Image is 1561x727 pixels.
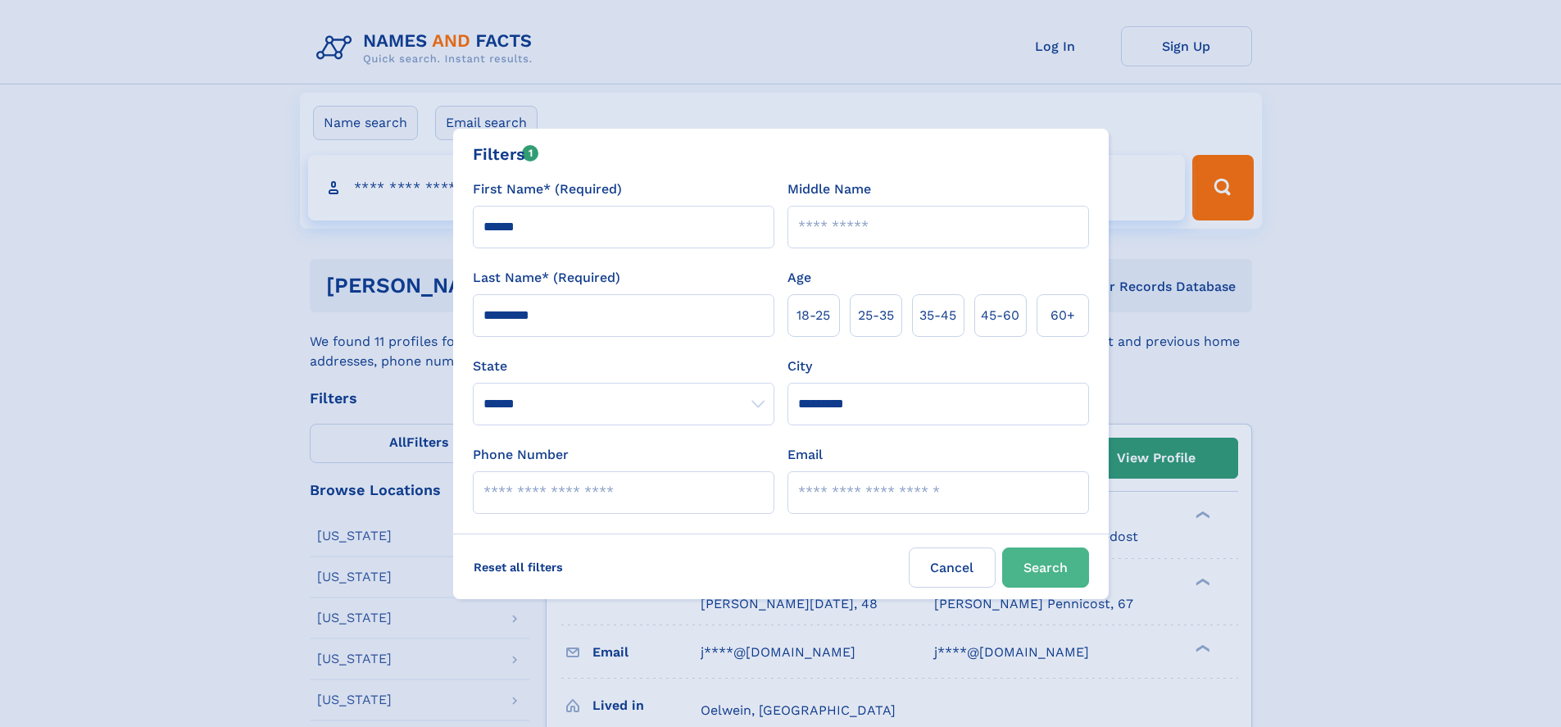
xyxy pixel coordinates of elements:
[1002,548,1089,588] button: Search
[787,357,812,376] label: City
[919,306,956,325] span: 35‑45
[1050,306,1075,325] span: 60+
[787,179,871,199] label: Middle Name
[787,268,811,288] label: Age
[473,268,620,288] label: Last Name* (Required)
[473,142,539,166] div: Filters
[463,548,574,587] label: Reset all filters
[981,306,1019,325] span: 45‑60
[787,445,823,465] label: Email
[473,445,569,465] label: Phone Number
[909,548,996,588] label: Cancel
[796,306,830,325] span: 18‑25
[858,306,894,325] span: 25‑35
[473,357,774,376] label: State
[473,179,622,199] label: First Name* (Required)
